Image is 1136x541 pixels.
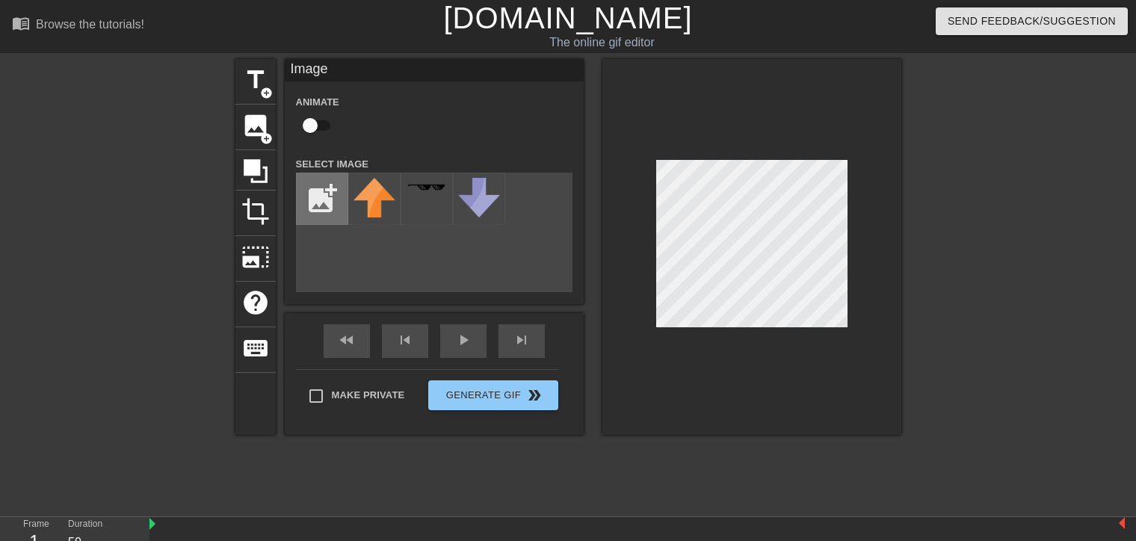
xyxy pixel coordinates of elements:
img: downvote.png [458,178,500,217]
div: Image [285,59,584,81]
span: skip_next [513,331,531,349]
label: Animate [296,95,339,110]
span: crop [241,197,270,226]
a: Browse the tutorials! [12,14,144,37]
button: Generate Gif [428,380,558,410]
div: The online gif editor [386,34,818,52]
span: play_arrow [454,331,472,349]
button: Send Feedback/Suggestion [936,7,1128,35]
span: skip_previous [396,331,414,349]
img: bound-end.png [1119,517,1125,529]
span: keyboard [241,334,270,362]
img: upvote.png [354,178,395,217]
div: Browse the tutorials! [36,18,144,31]
span: photo_size_select_large [241,243,270,271]
span: add_circle [260,87,273,99]
span: fast_rewind [338,331,356,349]
span: double_arrow [525,386,543,404]
span: help [241,288,270,317]
span: Generate Gif [434,386,552,404]
label: Select Image [296,157,369,172]
span: title [241,66,270,94]
span: add_circle [260,132,273,145]
span: menu_book [12,14,30,32]
label: Duration [68,520,102,529]
span: image [241,111,270,140]
a: [DOMAIN_NAME] [443,1,692,34]
img: deal-with-it.png [406,183,448,191]
span: Make Private [332,388,405,403]
span: Send Feedback/Suggestion [948,12,1116,31]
